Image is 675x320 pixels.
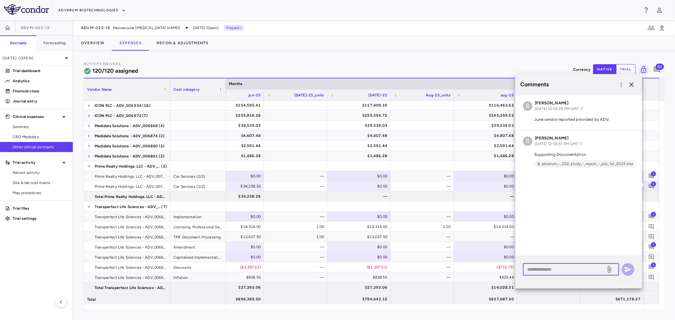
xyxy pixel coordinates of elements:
div: $0.00 [333,242,387,252]
p: Preparer [224,25,244,31]
span: 2 [651,181,656,186]
svg: Add comment [653,66,661,73]
div: $34,238.26 [206,191,261,201]
span: Transperfect Life Sciences - ADV_006689 [95,202,161,212]
button: Add comment [647,212,656,221]
div: Inflation [170,272,226,282]
p: Financial close [13,88,68,94]
span: Prime Realty Holdings, LLC - ADV_007490 [95,182,166,192]
div: $1,486.28 [459,151,514,161]
h6: Accruals [10,40,26,46]
div: — [270,252,324,262]
span: 1 [651,242,656,247]
span: (2) [159,131,165,141]
div: — [459,232,514,242]
span: Prime Realty Holdings, LLC - ADV_007490 [95,171,166,182]
span: Medidata Solutions - ADV_006880 [95,141,158,151]
p: [DATE] (Open) [3,55,63,61]
div: $14,028.31 [459,282,514,292]
p: Clinical expenses [13,114,60,120]
div: $0.00 [206,252,261,262]
svg: Add comment [648,183,654,189]
span: Patient activity [13,170,68,175]
span: Map procedures [13,190,68,196]
div: — [459,191,514,201]
span: [DATE] 12:55:29 PM GMT-7 [535,107,583,111]
div: $14,314.60 [206,222,261,232]
div: $0.00 [333,212,387,222]
span: (7) [161,202,167,212]
h6: 120/120 assigned [92,67,138,75]
span: Activity Drivers [84,62,121,66]
button: Add comment [647,243,656,251]
div: Capitalized Implementation Expenses [170,252,226,262]
p: Currency [573,67,591,72]
div: 1.00 [270,222,324,232]
span: Transperfect Life Sciences - ADV_006689 [95,222,166,232]
div: Amendment [170,242,226,252]
div: $4,607.48 [333,131,387,141]
button: Add comment [647,172,656,180]
div: — [270,171,324,181]
button: Add comment [647,273,656,281]
svg: Add comment [648,244,654,250]
div: — [396,262,451,272]
div: $0.00 [459,171,514,181]
span: [DATE] 12:55:51 PM GMT-7 [535,142,582,146]
span: United Biosource, LLC - ADV_006841 [95,293,158,303]
div: TMF Document Processing [170,232,226,242]
div: R [523,101,533,111]
img: logo-full-BYUhSk78.svg [4,4,49,15]
div: — [396,272,451,282]
span: Total [87,294,96,305]
div: — [396,171,451,181]
button: Expenses [112,35,149,51]
div: 1.00 [270,232,324,242]
svg: Add comment [648,274,654,280]
span: Medidata Solutions - ADV_006868 [95,121,158,131]
svg: Add comment [648,234,654,240]
span: Transperfect Life Sciences - ADV_006689 [95,212,166,222]
div: — [396,181,451,191]
p: Journal entry [13,98,68,104]
div: $0.00 [459,181,514,191]
span: Months [229,82,242,86]
div: $13,637.50 [206,232,261,242]
button: Add comment [652,64,662,75]
button: Overview [73,35,112,51]
span: [DATE]-25_units [294,93,324,97]
p: Trial files [13,206,68,211]
div: $0.00 [206,171,261,181]
div: $34,238.26 [206,181,261,191]
span: Aug-25_units [426,93,451,97]
span: Medidata Solutions - ADV_006881 [95,151,158,161]
div: $39,539.03 [333,120,387,131]
div: $2,591.44 [333,141,387,151]
span: (18) [142,101,151,111]
p: Trial dashboard [13,68,68,74]
h6: Forecasting [43,40,66,46]
span: Site & lab cost matrix [13,180,68,186]
span: aug-25 [501,93,514,97]
div: Implementation [170,212,226,221]
div: $39,539.03 [206,120,261,131]
div: — [270,242,324,252]
button: trial [616,64,636,75]
div: — [270,181,324,191]
p: Analytics [13,78,68,84]
span: 63 [656,64,664,70]
div: Discounts [170,262,226,272]
span: 1 [651,262,656,267]
div: $255,554.72 [333,110,387,120]
button: Adverum Biotechnologies [58,5,126,15]
div: $14,314.60 [459,222,514,232]
span: ICON PLC - ADV_006934 [95,101,141,111]
div: $0.00 [333,181,387,191]
div: $116,463.62 [459,100,514,110]
div: $255,816.26 [206,110,261,120]
span: Lock grid [636,64,649,75]
div: 1.00 [396,222,451,232]
div: — [270,272,324,282]
span: Cost category [173,87,200,92]
div: $4,607.48 [206,131,261,141]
